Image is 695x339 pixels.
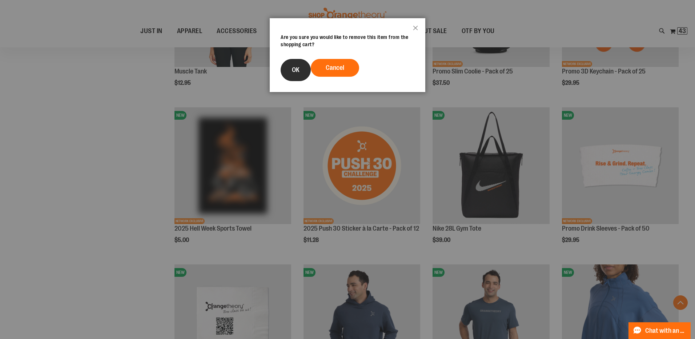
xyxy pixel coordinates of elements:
button: Chat with an Expert [628,322,691,339]
span: OK [292,66,300,73]
div: Are you sure you would like to remove this item from the shopping cart? [281,33,414,48]
span: Cancel [326,64,344,71]
span: Chat with an Expert [645,327,686,334]
button: OK [281,59,311,81]
button: Cancel [311,59,359,77]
